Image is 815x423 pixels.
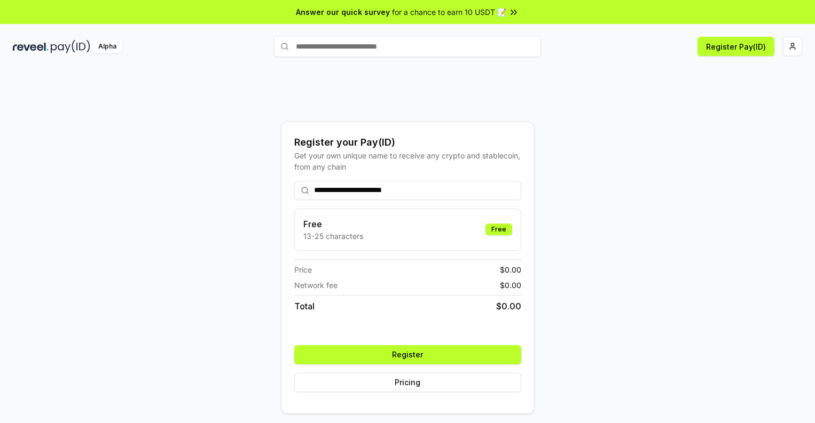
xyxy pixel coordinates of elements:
[92,40,122,53] div: Alpha
[500,280,521,291] span: $ 0.00
[294,300,315,313] span: Total
[303,230,363,242] p: 13-25 characters
[392,6,506,18] span: for a chance to earn 10 USDT 📝
[51,40,90,53] img: pay_id
[294,345,521,364] button: Register
[303,218,363,230] h3: Free
[296,6,390,18] span: Answer our quick survey
[294,280,338,291] span: Network fee
[698,37,774,56] button: Register Pay(ID)
[294,373,521,392] button: Pricing
[294,135,521,150] div: Register your Pay(ID)
[485,224,512,235] div: Free
[496,300,521,313] span: $ 0.00
[294,264,312,275] span: Price
[294,150,521,172] div: Get your own unique name to receive any crypto and stablecoin, from any chain
[500,264,521,275] span: $ 0.00
[13,40,49,53] img: reveel_dark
